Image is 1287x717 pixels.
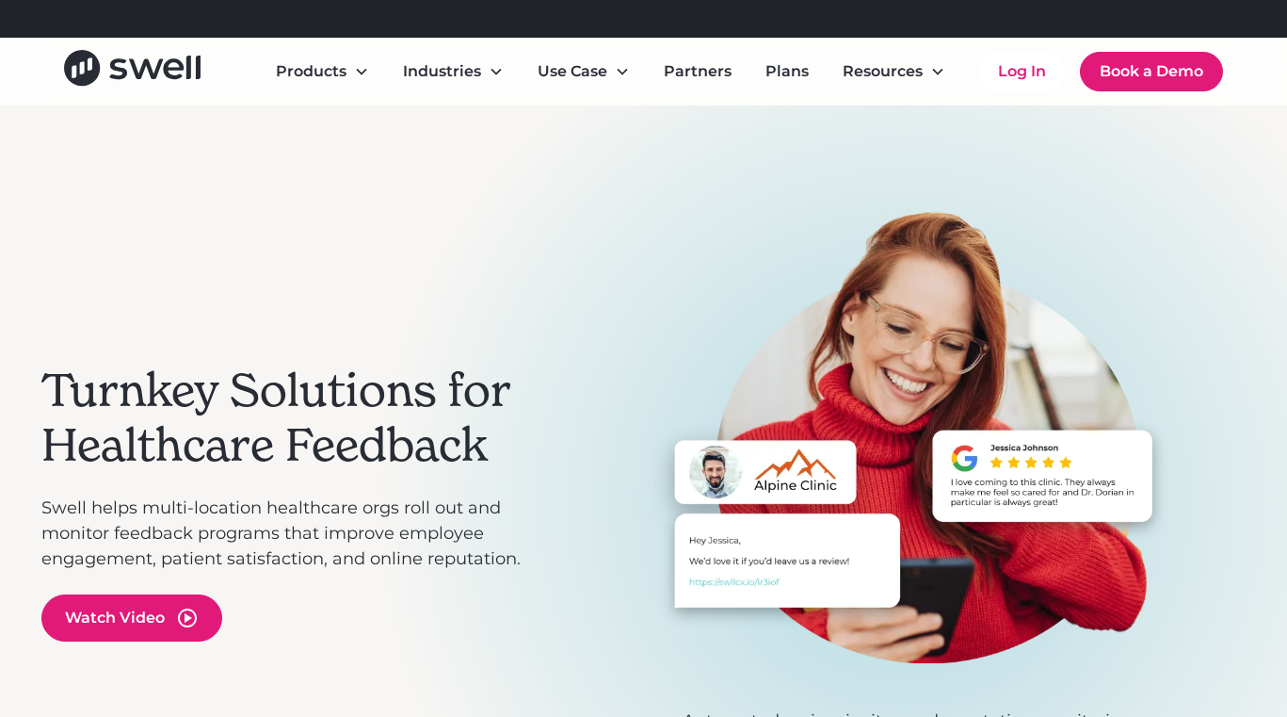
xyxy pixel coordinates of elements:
iframe: Chat Widget [956,513,1287,717]
div: Use Case [538,60,607,83]
div: Use Case [523,53,645,90]
a: open lightbox [41,595,222,642]
div: Watch Video [65,607,165,629]
h2: Turnkey Solutions for Healthcare Feedback [41,364,550,472]
a: Log In [979,53,1065,90]
div: Resources [828,53,960,90]
a: home [64,50,201,92]
div: Resources [843,60,923,83]
div: Industries [403,60,481,83]
div: Industries [388,53,519,90]
a: Partners [649,53,747,90]
a: Plans [750,53,824,90]
div: Products [276,60,346,83]
div: Products [261,53,384,90]
a: Book a Demo [1080,52,1223,91]
p: Swell helps multi-location healthcare orgs roll out and monitor feedback programs that improve em... [41,496,550,572]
